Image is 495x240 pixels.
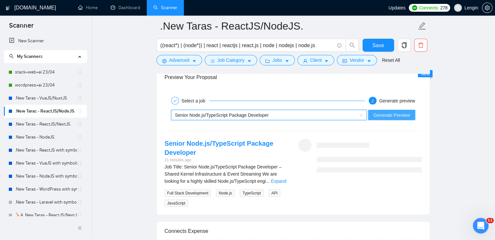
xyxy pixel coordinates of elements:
span: 11 [486,218,494,223]
span: Connects: [419,4,439,11]
span: holder [77,135,82,140]
img: logo [6,3,10,13]
span: 278 [440,4,447,11]
span: delete [415,42,427,48]
span: Jobs [272,57,282,64]
li: New Scanner [4,34,87,47]
span: Senior Node.js/TypeScript Package Developer [175,113,269,118]
a: .New Taras - NodeJS with symbols [15,170,77,183]
span: holder [77,83,82,88]
li: .New Taras - NodeJS with symbols [4,170,87,183]
button: folderJobscaret-down [260,55,295,65]
li: .New Taras - ReactJS/NextJS. [4,118,87,131]
span: Advanced [169,57,189,64]
span: search [346,42,358,48]
div: Job Title: Senior Node.js/TypeScript Package Developer – Shared Kernel Infrastructure & Event Str... [165,163,288,185]
span: TypeScript [240,190,264,197]
a: .New Taras - NodeJS. [15,131,77,144]
li: .New Taras - Laravel with symbols [4,196,87,209]
a: New Scanner [9,34,82,47]
button: delete [414,39,427,52]
span: check [173,99,177,103]
span: Updates [389,5,406,10]
span: caret-down [324,59,329,63]
span: holder [77,213,82,218]
iframe: Intercom live chat [473,218,488,233]
a: searchScanner [153,5,177,10]
a: Senior Node.js/TypeScript Package Developer [165,140,273,156]
span: holder [77,200,82,205]
span: user [456,6,460,10]
span: holder [77,148,82,153]
div: Preview Your Proposal [165,68,422,87]
span: New [420,71,430,76]
input: Scanner name... [160,18,417,34]
a: .New Taras - ReactJS/NodeJS. [15,105,77,118]
li: .New Taras - VueJS with symbols [4,157,87,170]
li: stack+web+ai 23/04 [4,66,87,79]
span: caret-down [247,59,252,63]
li: .New Taras - ReactJS with symbols [4,144,87,157]
button: Save [363,39,394,52]
span: holder [77,187,82,192]
button: userClientcaret-down [297,55,335,65]
button: search [346,39,359,52]
span: copy [398,42,410,48]
a: .New Taras - Laravel with symbols [15,196,77,209]
a: wordpress+ai 23/04 [15,79,77,92]
span: Vendor [350,57,364,64]
button: setting [482,3,492,13]
span: My Scanners [9,54,43,59]
a: setting [482,5,492,10]
span: holder [77,109,82,114]
li: wordpress+ai 23/04 [4,79,87,92]
span: Full Stack Development [165,190,211,197]
a: homeHome [78,5,98,10]
span: Job Category [217,57,244,64]
span: holder [77,70,82,75]
li: 🦒A .New Taras - ReactJS/NextJS usual 23/04 [4,209,87,222]
span: edit [418,22,426,30]
img: upwork-logo.png [412,5,417,10]
div: 21 minutes ago [165,157,288,163]
a: stack+web+ai 23/04 [15,66,77,79]
span: holder [77,96,82,101]
a: Reset All [382,57,400,64]
span: setting [162,59,167,63]
span: caret-down [367,59,371,63]
span: user [303,59,308,63]
span: folder [265,59,270,63]
span: caret-down [192,59,197,63]
a: 🦒A .New Taras - ReactJS/NextJS usual 23/04 [15,209,77,222]
span: double-left [77,225,84,231]
span: Save [372,41,384,49]
a: dashboardDashboard [111,5,140,10]
span: Generate Preview [373,112,410,119]
a: .New Taras - VueJS with symbols [15,157,77,170]
li: .New Taras - VueJS/NuxtJS [4,92,87,105]
span: idcard [342,59,347,63]
a: .New Taras - VueJS/NuxtJS [15,92,77,105]
span: JavaScript [165,200,188,207]
span: search [9,54,14,59]
span: bars [210,59,215,63]
li: .New Taras - WordPress with symbols [4,183,87,196]
span: Node.js [216,190,235,197]
a: .New Taras - ReactJS with symbols [15,144,77,157]
span: info-circle [337,43,341,47]
span: Job Title: Senior Node.js/TypeScript Package Developer – Shared Kernel Infrastructure & Event Str... [165,164,282,184]
span: 2 [372,99,374,103]
button: settingAdvancedcaret-down [157,55,202,65]
a: Expand [271,179,286,184]
span: holder [77,174,82,179]
a: .New Taras - ReactJS/NextJS. [15,118,77,131]
button: copy [398,39,411,52]
button: Generate Preview [368,110,415,120]
span: My Scanners [17,54,43,59]
a: .New Taras - WordPress with symbols [15,183,77,196]
li: .New Taras - NodeJS. [4,131,87,144]
span: caret-down [285,59,289,63]
span: API [269,190,280,197]
span: ... [266,179,270,184]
